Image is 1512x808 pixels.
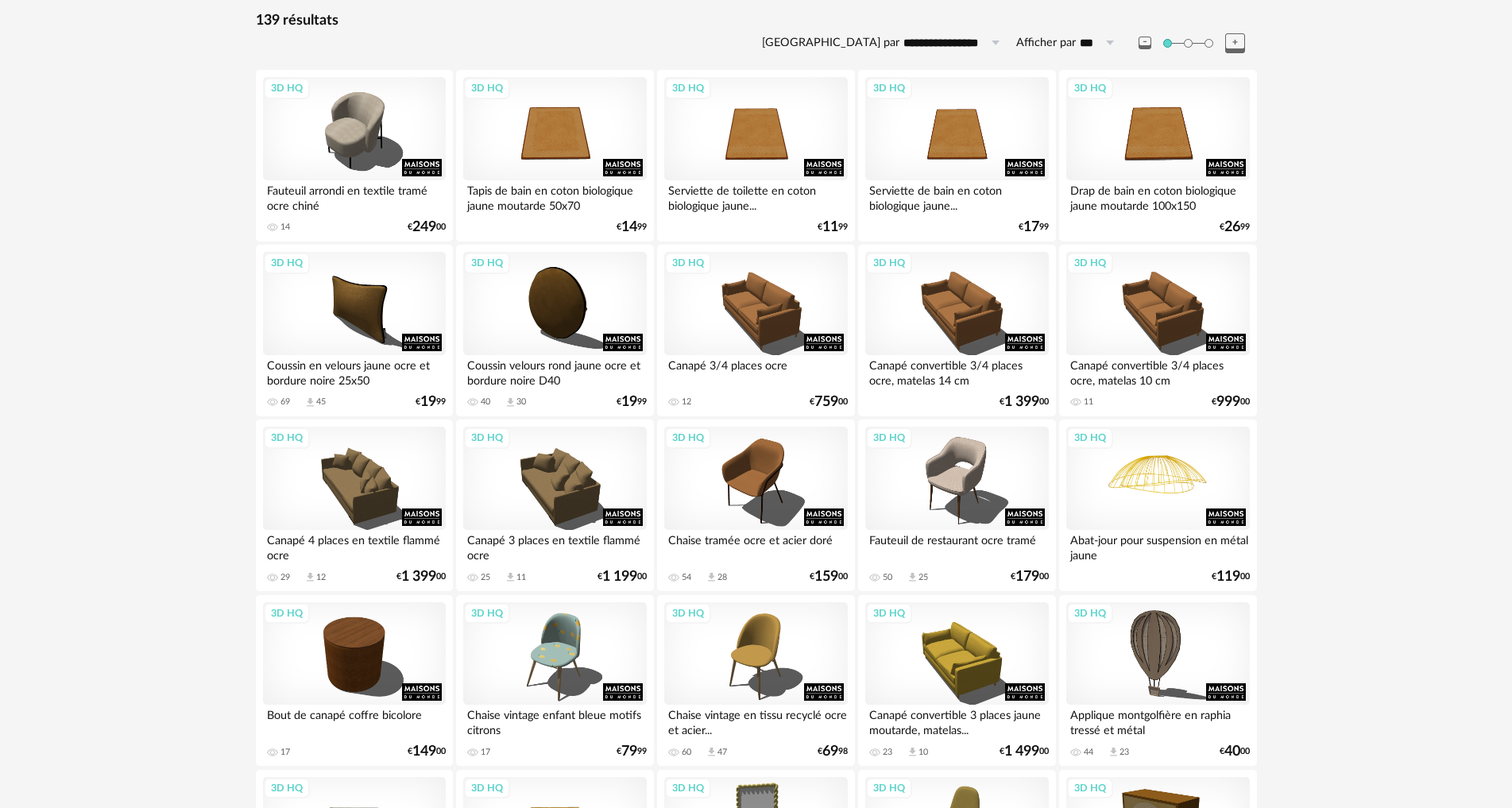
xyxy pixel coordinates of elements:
div: 3D HQ [1067,427,1113,448]
span: 40 [1224,746,1240,757]
div: 30 [516,396,526,408]
div: € 98 [818,746,848,757]
div: Serviette de toilette en coton biologique jaune... [664,180,847,212]
span: 1 199 [602,571,637,582]
div: € 99 [617,222,647,233]
div: Canapé convertible 3/4 places ocre, matelas 14 cm [865,355,1048,387]
div: € 99 [416,396,446,408]
div: 3D HQ [866,427,912,448]
a: 3D HQ Abat-jour pour suspension en métal jaune €11900 [1059,419,1256,591]
div: 3D HQ [264,78,310,99]
a: 3D HQ Bout de canapé coffre bicolore 17 €14900 [256,595,453,767]
span: Download icon [304,571,316,583]
div: 3D HQ [866,603,912,624]
div: Serviette de bain en coton biologique jaune... [865,180,1048,212]
div: € 00 [396,571,446,582]
span: 1 399 [1004,396,1039,408]
a: 3D HQ Coussin en velours jaune ocre et bordure noire 25x50 69 Download icon 45 €1999 [256,245,453,416]
a: 3D HQ Canapé 4 places en textile flammé ocre 29 Download icon 12 €1 39900 [256,419,453,591]
div: 3D HQ [264,603,310,624]
div: € 99 [617,746,647,757]
div: € 99 [1220,222,1250,233]
a: 3D HQ Canapé 3 places en textile flammé ocre 25 Download icon 11 €1 19900 [456,419,653,591]
div: 3D HQ [264,427,310,448]
div: 44 [1084,747,1093,758]
span: Download icon [907,571,918,583]
div: Drap de bain en coton biologique jaune moutarde 100x150 [1066,180,1249,212]
a: 3D HQ Canapé convertible 3/4 places ocre, matelas 10 cm 11 €99900 [1059,245,1256,416]
a: 3D HQ Canapé convertible 3 places jaune moutarde, matelas... 23 Download icon 10 €1 49900 [858,595,1055,767]
div: 25 [918,572,928,583]
span: Download icon [1108,746,1119,758]
div: Canapé convertible 3/4 places ocre, matelas 10 cm [1066,355,1249,387]
div: € 00 [810,571,848,582]
span: Download icon [505,396,516,408]
div: 3D HQ [1067,253,1113,273]
div: 3D HQ [665,778,711,798]
div: € 00 [408,746,446,757]
a: 3D HQ Serviette de bain en coton biologique jaune... €1799 [858,70,1055,242]
a: 3D HQ Serviette de toilette en coton biologique jaune... €1199 [657,70,854,242]
a: 3D HQ Fauteuil arrondi en textile tramé ocre chiné 14 €24900 [256,70,453,242]
span: 179 [1015,571,1039,582]
span: 1 399 [401,571,436,582]
div: 29 [280,572,290,583]
span: 119 [1216,571,1240,582]
div: 50 [883,572,892,583]
div: 3D HQ [665,603,711,624]
div: € 00 [408,222,446,233]
a: 3D HQ Fauteuil de restaurant ocre tramé 50 Download icon 25 €17900 [858,419,1055,591]
div: € 00 [1212,571,1250,582]
div: Canapé convertible 3 places jaune moutarde, matelas... [865,705,1048,736]
div: 3D HQ [866,78,912,99]
span: 249 [412,222,436,233]
div: Fauteuil de restaurant ocre tramé [865,530,1048,562]
div: € 00 [1220,746,1250,757]
div: 3D HQ [1067,603,1113,624]
div: 12 [682,396,691,408]
div: € 00 [810,396,848,408]
div: 3D HQ [464,778,510,798]
div: 25 [481,572,490,583]
div: 3D HQ [665,78,711,99]
div: 3D HQ [866,253,912,273]
span: 19 [420,396,436,408]
div: Fauteuil arrondi en textile tramé ocre chiné [263,180,446,212]
span: 14 [621,222,637,233]
div: 69 [280,396,290,408]
div: Canapé 4 places en textile flammé ocre [263,530,446,562]
div: 54 [682,572,691,583]
div: 3D HQ [866,778,912,798]
div: Tapis de bain en coton biologique jaune moutarde 50x70 [463,180,646,212]
div: 10 [918,747,928,758]
div: € 00 [597,571,647,582]
span: 19 [621,396,637,408]
div: Chaise tramée ocre et acier doré [664,530,847,562]
div: 14 [280,222,290,233]
div: 3D HQ [1067,78,1113,99]
div: Coussin en velours jaune ocre et bordure noire 25x50 [263,355,446,387]
span: 79 [621,746,637,757]
div: € 99 [818,222,848,233]
div: 17 [280,747,290,758]
div: € 00 [1212,396,1250,408]
span: 149 [412,746,436,757]
div: 3D HQ [665,427,711,448]
span: 17 [1023,222,1039,233]
span: 759 [814,396,838,408]
a: 3D HQ Canapé convertible 3/4 places ocre, matelas 14 cm €1 39900 [858,245,1055,416]
div: Coussin velours rond jaune ocre et bordure noire D40 [463,355,646,387]
div: 3D HQ [264,778,310,798]
div: 11 [1084,396,1093,408]
span: Download icon [505,571,516,583]
span: 159 [814,571,838,582]
div: Bout de canapé coffre bicolore [263,705,446,736]
div: € 00 [1000,396,1049,408]
div: € 00 [1000,746,1049,757]
a: 3D HQ Chaise vintage enfant bleue motifs citrons 17 €7999 [456,595,653,767]
div: 3D HQ [264,253,310,273]
div: 3D HQ [464,603,510,624]
span: Download icon [706,746,717,758]
div: 23 [1119,747,1129,758]
div: 12 [316,572,326,583]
